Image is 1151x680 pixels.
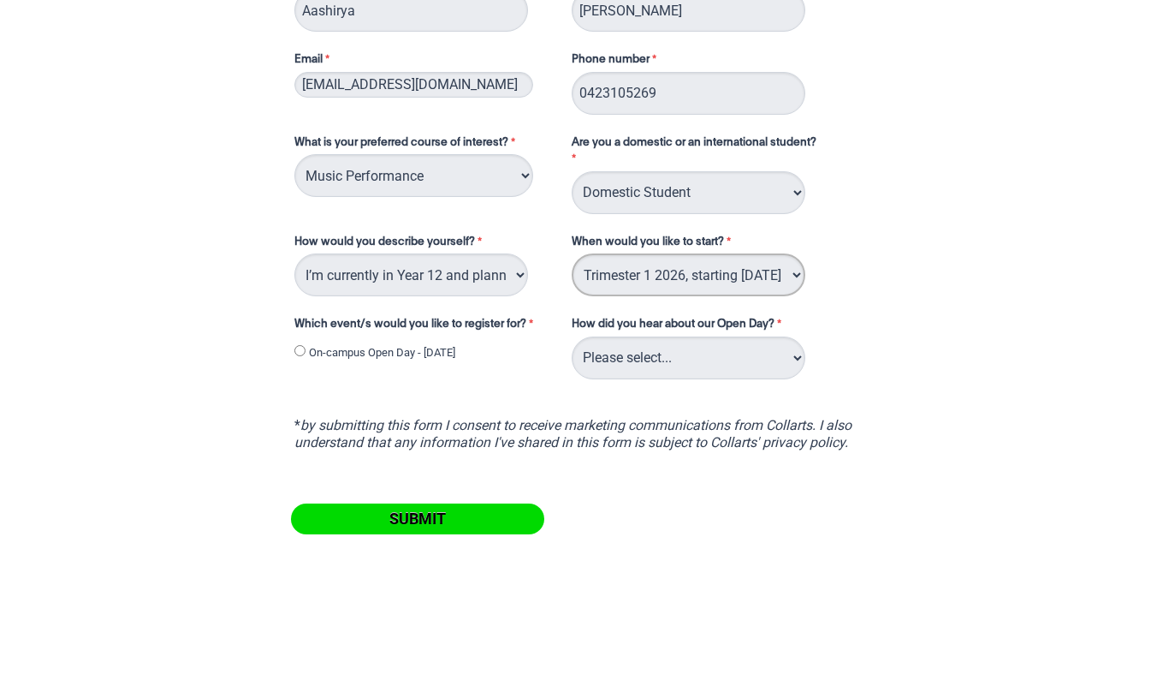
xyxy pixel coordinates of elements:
select: How would you describe yourself? [294,254,528,296]
label: Which event/s would you like to register for? [294,316,555,337]
label: How would you describe yourself? [294,234,555,254]
label: Email [294,51,555,72]
input: Submit [291,504,544,534]
select: What is your preferred course of interest? [294,154,533,197]
select: How did you hear about our Open Day? [572,337,805,379]
span: Are you a domestic or an international student? [572,137,816,148]
select: When would you like to start? [572,254,805,296]
label: How did you hear about our Open Day? [572,316,786,337]
i: by submitting this form I consent to receive marketing communications from Collarts. I also under... [294,417,851,450]
input: Phone number [572,72,805,115]
select: Are you a domestic or an international student? [572,171,805,214]
label: Phone number [572,51,661,72]
label: When would you like to start? [572,234,844,254]
label: What is your preferred course of interest? [294,134,555,155]
label: On-campus Open Day - [DATE] [309,344,455,361]
input: Email [294,72,533,98]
